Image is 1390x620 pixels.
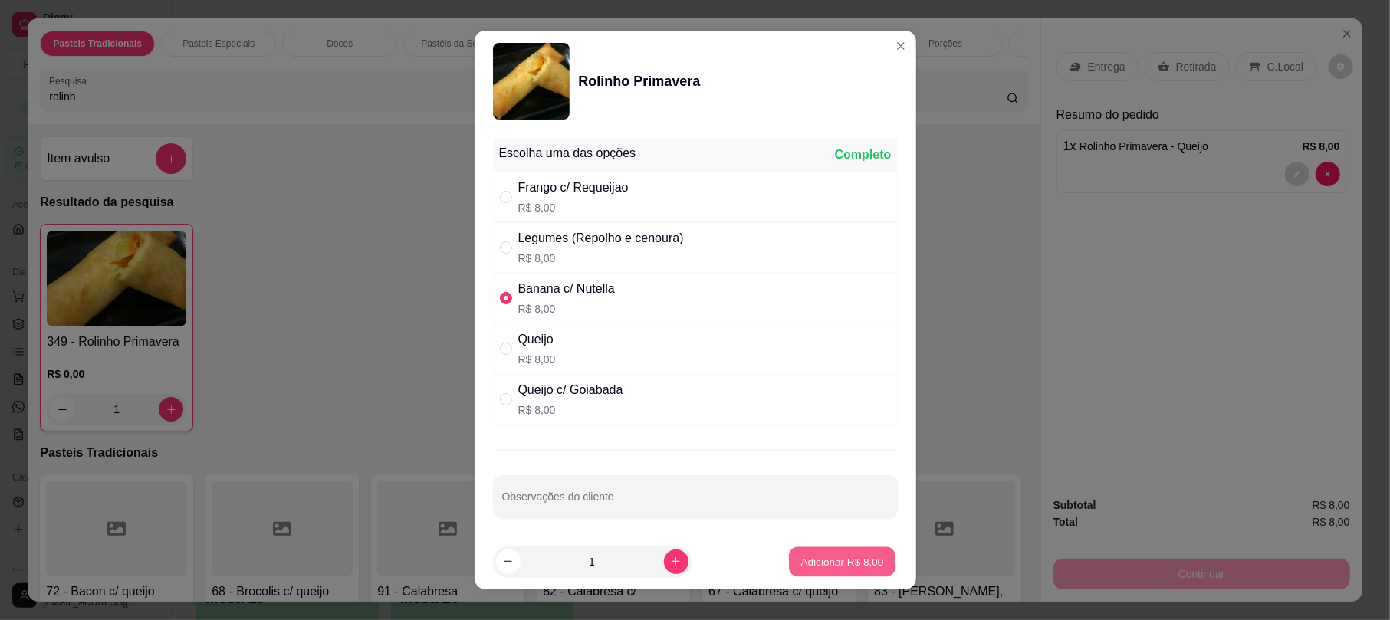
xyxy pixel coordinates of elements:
[518,352,556,367] p: R$ 8,00
[518,381,623,399] div: Queijo c/ Goiabada
[579,71,701,92] div: Rolinho Primavera
[518,280,615,298] div: Banana c/ Nutella
[496,549,521,574] button: decrease-product-quantity
[518,179,629,197] div: Frango c/ Requeijao
[518,402,623,418] p: R$ 8,00
[518,330,556,349] div: Queijo
[518,301,615,317] p: R$ 8,00
[502,495,889,510] input: Observações do cliente
[789,546,895,576] button: Adicionar R$ 8,00
[493,43,570,120] img: product-image
[499,144,636,162] div: Escolha uma das opções
[518,200,629,215] p: R$ 8,00
[835,146,892,164] div: Completo
[518,229,684,248] div: Legumes (Repolho e cenoura)
[518,251,684,266] p: R$ 8,00
[889,34,913,58] button: Close
[801,554,884,569] p: Adicionar R$ 8,00
[664,549,688,574] button: increase-product-quantity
